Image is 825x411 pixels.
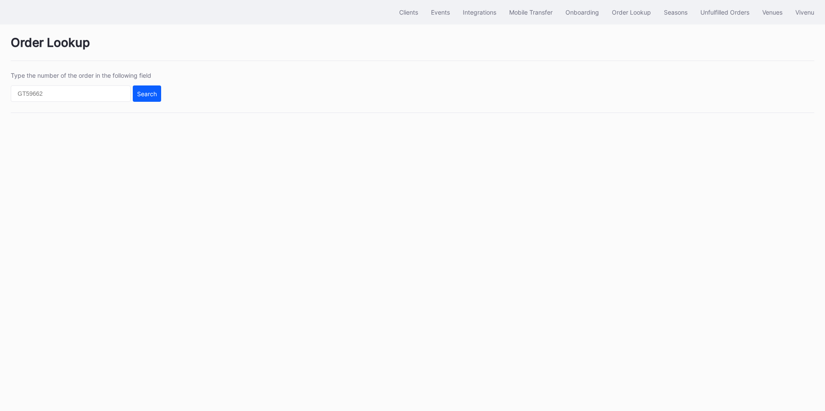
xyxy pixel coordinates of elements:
div: Integrations [463,9,496,16]
div: Type the number of the order in the following field [11,72,161,79]
div: Venues [762,9,782,16]
button: Clients [393,4,425,20]
div: Search [137,90,157,97]
button: Venues [756,4,789,20]
div: Order Lookup [612,9,651,16]
div: Onboarding [565,9,599,16]
button: Order Lookup [605,4,657,20]
button: Vivenu [789,4,821,20]
button: Events [425,4,456,20]
button: Unfulfilled Orders [694,4,756,20]
button: Mobile Transfer [503,4,559,20]
button: Onboarding [559,4,605,20]
div: Mobile Transfer [509,9,553,16]
div: Events [431,9,450,16]
div: Clients [399,9,418,16]
input: GT59662 [11,85,131,102]
div: Unfulfilled Orders [700,9,749,16]
button: Search [133,85,161,102]
div: Vivenu [795,9,814,16]
button: Seasons [657,4,694,20]
div: Order Lookup [11,35,814,61]
button: Integrations [456,4,503,20]
div: Seasons [664,9,687,16]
